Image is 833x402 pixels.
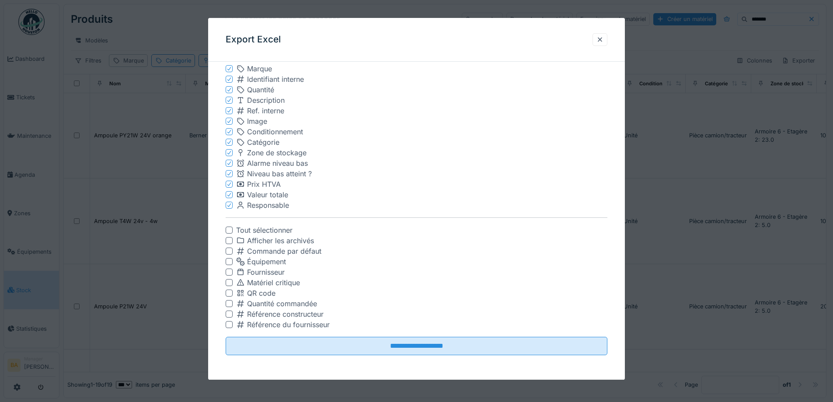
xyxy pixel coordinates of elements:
div: Description [236,95,285,106]
div: Afficher les archivés [236,236,314,246]
div: Quantité commandée [236,299,317,309]
div: Matériel critique [236,278,300,288]
div: Fournisseur [236,267,285,278]
div: Commande par défaut [236,246,321,257]
div: Alarme niveau bas [236,158,308,169]
div: Image [236,116,267,127]
div: Référence constructeur [236,309,324,320]
div: Zone de stockage [236,148,307,158]
div: Niveau bas atteint ? [236,169,312,179]
div: QR code [236,288,275,299]
div: Tout sélectionner [236,225,293,236]
div: Prix HTVA [236,179,281,190]
div: Responsable [236,200,289,211]
div: Référence du fournisseur [236,320,330,330]
div: Équipement [236,257,286,267]
div: Conditionnement [236,127,303,137]
div: Catégorie [236,137,279,148]
div: Marque [236,64,272,74]
h3: Export Excel [226,34,281,45]
div: Identifiant interne [236,74,304,85]
div: Valeur totale [236,190,288,200]
div: Ref. interne [236,106,284,116]
div: Quantité [236,85,274,95]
